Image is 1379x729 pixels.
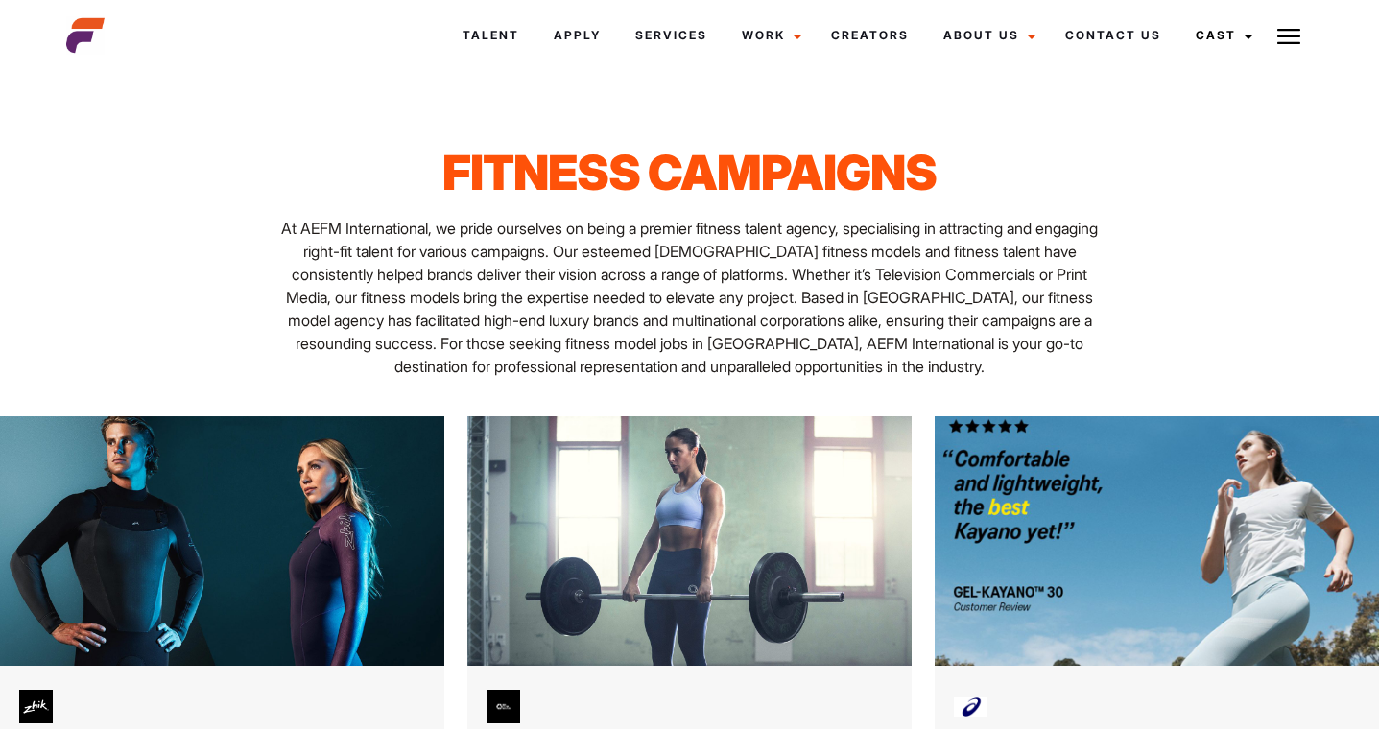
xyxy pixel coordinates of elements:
h1: Fitness Campaigns [278,144,1101,201]
a: Services [618,10,725,61]
img: images 1 [954,690,987,723]
a: Work [725,10,814,61]
img: Burger icon [1277,25,1300,48]
a: Cast [1178,10,1265,61]
a: Talent [445,10,536,61]
a: Creators [814,10,926,61]
img: images [19,690,53,723]
a: About Us [926,10,1048,61]
img: 1@3x 18 scaled [467,416,912,666]
a: Apply [536,10,618,61]
img: cropped-aefm-brand-fav-22-square.png [66,16,105,55]
a: Contact Us [1048,10,1178,61]
p: At AEFM International, we pride ourselves on being a premier fitness talent agency, specialising ... [278,217,1101,378]
img: download [487,690,520,723]
img: Untitled 10 3 [935,416,1379,666]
